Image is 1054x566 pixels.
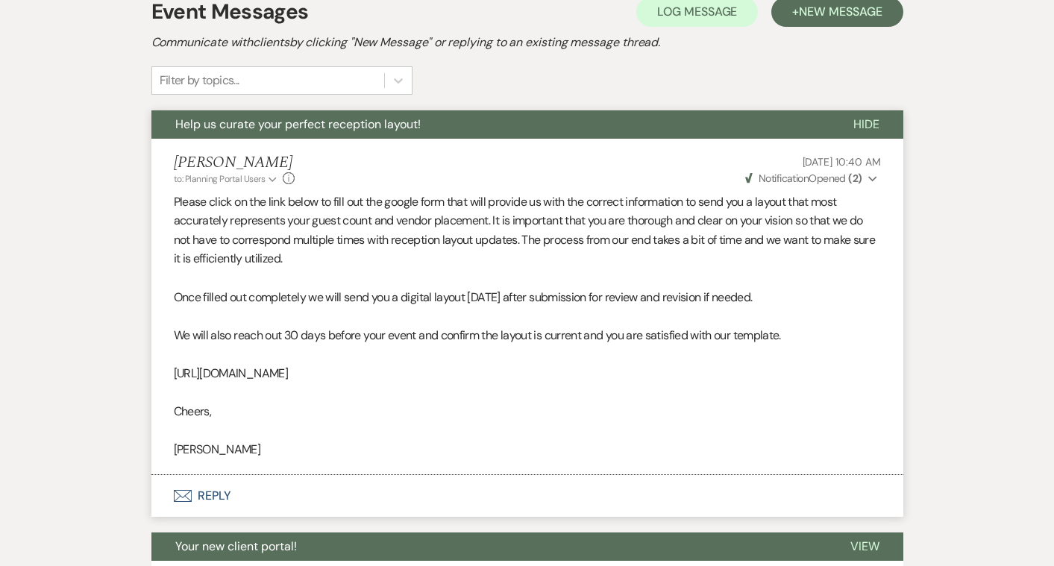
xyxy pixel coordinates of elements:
[745,172,862,185] span: Opened
[151,34,903,51] h2: Communicate with clients by clicking "New Message" or replying to an existing message thread.
[174,172,280,186] button: to: Planning Portal Users
[160,72,239,89] div: Filter by topics...
[829,110,903,139] button: Hide
[799,4,882,19] span: New Message
[853,116,879,132] span: Hide
[174,192,881,268] p: Please click on the link below to fill out the google form that will provide us with the correct ...
[174,173,266,185] span: to: Planning Portal Users
[174,364,881,383] p: [URL][DOMAIN_NAME]
[826,532,903,561] button: View
[759,172,809,185] span: Notification
[174,326,881,345] p: We will also reach out 30 days before your event and confirm the layout is current and you are sa...
[175,538,297,554] span: Your new client portal!
[174,440,881,459] p: [PERSON_NAME]
[175,116,421,132] span: Help us curate your perfect reception layout!
[151,110,829,139] button: Help us curate your perfect reception layout!
[803,155,881,169] span: [DATE] 10:40 AM
[151,475,903,517] button: Reply
[657,4,737,19] span: Log Message
[848,172,862,185] strong: ( 2 )
[174,288,881,307] p: Once filled out completely we will send you a digital layout [DATE] after submission for review a...
[743,171,881,186] button: NotificationOpened (2)
[850,538,879,554] span: View
[151,532,826,561] button: Your new client portal!
[174,154,295,172] h5: [PERSON_NAME]
[174,402,881,421] p: Cheers,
